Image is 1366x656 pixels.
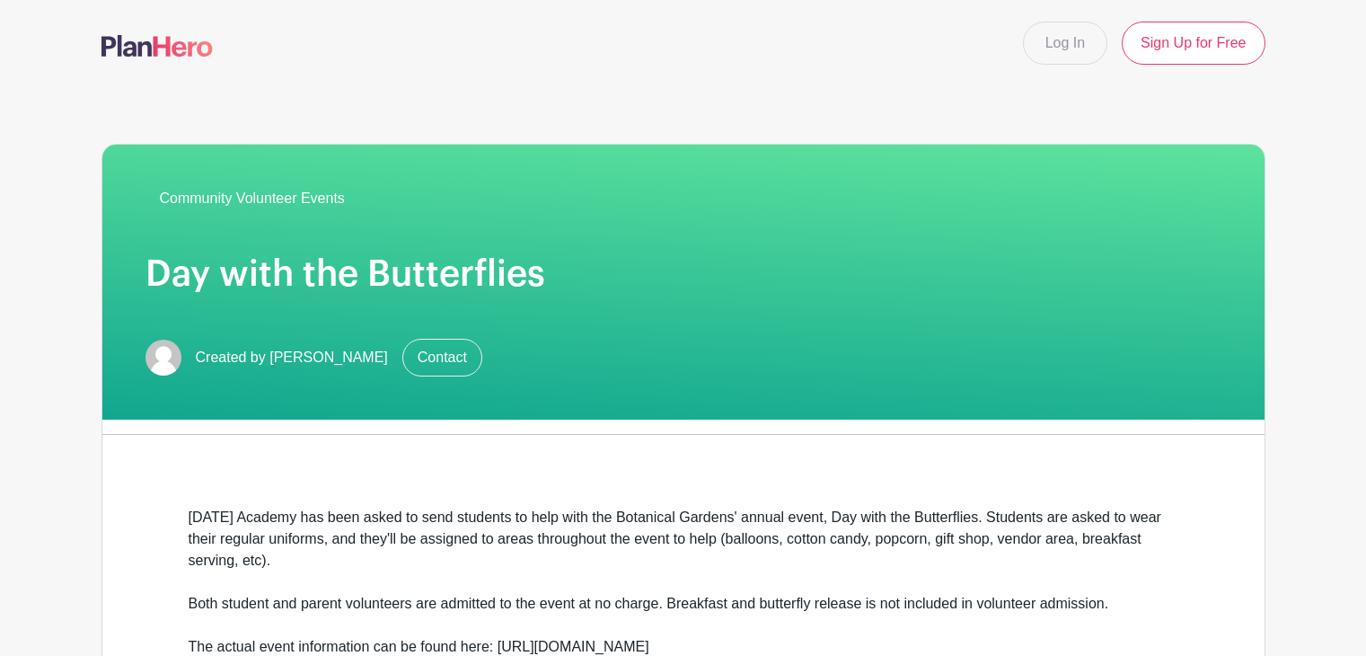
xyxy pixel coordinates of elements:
[196,347,388,368] span: Created by [PERSON_NAME]
[101,35,213,57] img: logo-507f7623f17ff9eddc593b1ce0a138ce2505c220e1c5a4e2b4648c50719b7d32.svg
[160,188,345,209] span: Community Volunteer Events
[402,339,482,377] a: Contact
[1122,22,1265,65] a: Sign Up for Free
[1023,22,1107,65] a: Log In
[145,253,1221,296] h1: Day with the Butterflies
[145,340,181,376] img: default-ce2991bfa6775e67f084385cd625a349d9dcbb7a52a09fb2fda1e96e2d18dcdb.png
